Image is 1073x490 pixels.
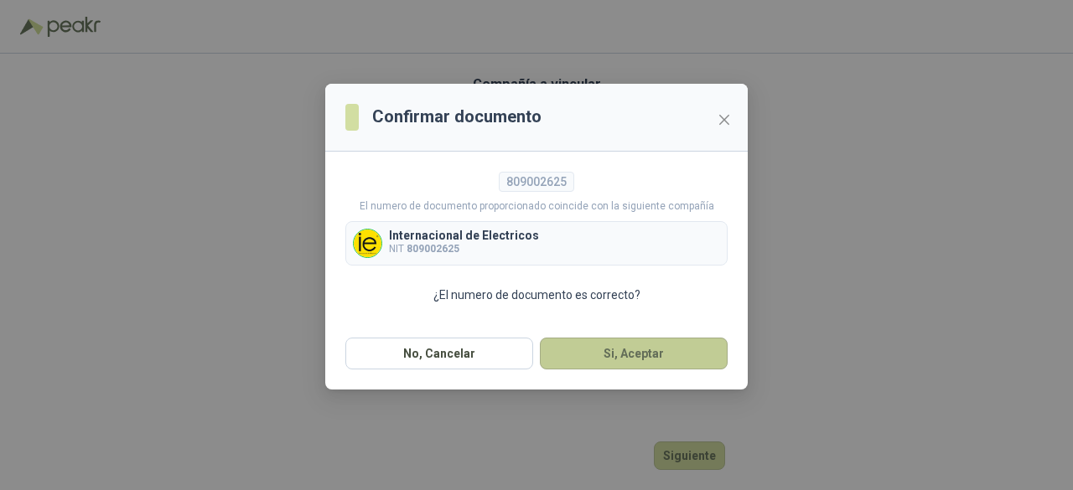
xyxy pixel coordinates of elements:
h3: Confirmar documento [372,104,542,130]
p: NIT [389,241,539,257]
button: Si, Aceptar [540,338,728,369]
span: close [718,113,731,126]
div: 809002625 [499,172,574,192]
button: No, Cancelar [345,338,533,369]
p: El numero de documento proporcionado coincide con la siguiente compañía [345,199,728,214]
b: 809002625 [407,243,459,255]
p: ¿El numero de documento es correcto? [345,286,728,304]
img: Company Logo [354,230,381,257]
button: Close [711,106,738,133]
p: Internacional de Electricos [389,230,539,241]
